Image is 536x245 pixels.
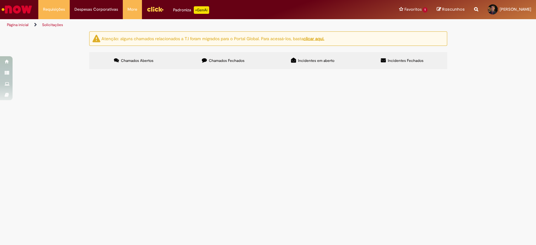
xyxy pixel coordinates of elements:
[298,58,334,63] span: Incidentes em aberto
[442,6,465,12] span: Rascunhos
[194,6,209,14] p: +GenAi
[121,58,154,63] span: Chamados Abertos
[303,35,324,41] a: clicar aqui.
[5,19,353,31] ul: Trilhas de página
[209,58,245,63] span: Chamados Fechados
[42,22,63,27] a: Solicitações
[127,6,137,13] span: More
[7,22,29,27] a: Página inicial
[500,7,531,12] span: [PERSON_NAME]
[1,3,33,16] img: ServiceNow
[388,58,424,63] span: Incidentes Fechados
[101,35,324,41] ng-bind-html: Atenção: alguns chamados relacionados a T.I foram migrados para o Portal Global. Para acessá-los,...
[423,7,427,13] span: 1
[404,6,421,13] span: Favoritos
[43,6,65,13] span: Requisições
[437,7,465,13] a: Rascunhos
[147,4,164,14] img: click_logo_yellow_360x200.png
[74,6,118,13] span: Despesas Corporativas
[173,6,209,14] div: Padroniza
